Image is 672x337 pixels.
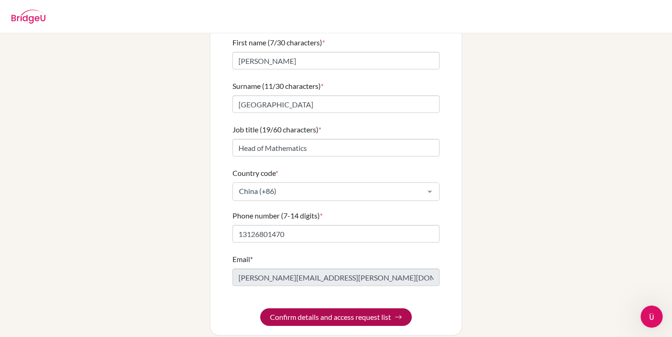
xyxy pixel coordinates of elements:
[232,37,325,48] label: First name (7/30 characters)
[232,139,440,156] input: Enter your job title
[232,254,253,265] label: Email*
[260,308,412,326] button: Confirm details and access request list
[232,168,278,179] label: Country code
[232,225,440,243] input: Enter your number
[395,313,402,321] img: Arrow right
[237,187,421,196] span: China (+86)
[232,124,321,135] label: Job title (19/60 characters)
[232,81,324,92] label: Surname (11/30 characters)
[232,95,440,113] input: Enter your surname
[11,10,46,24] img: BridgeU logo
[232,210,323,221] label: Phone number (7-14 digits)
[641,306,663,328] iframe: Intercom live chat
[232,52,440,69] input: Enter your first name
